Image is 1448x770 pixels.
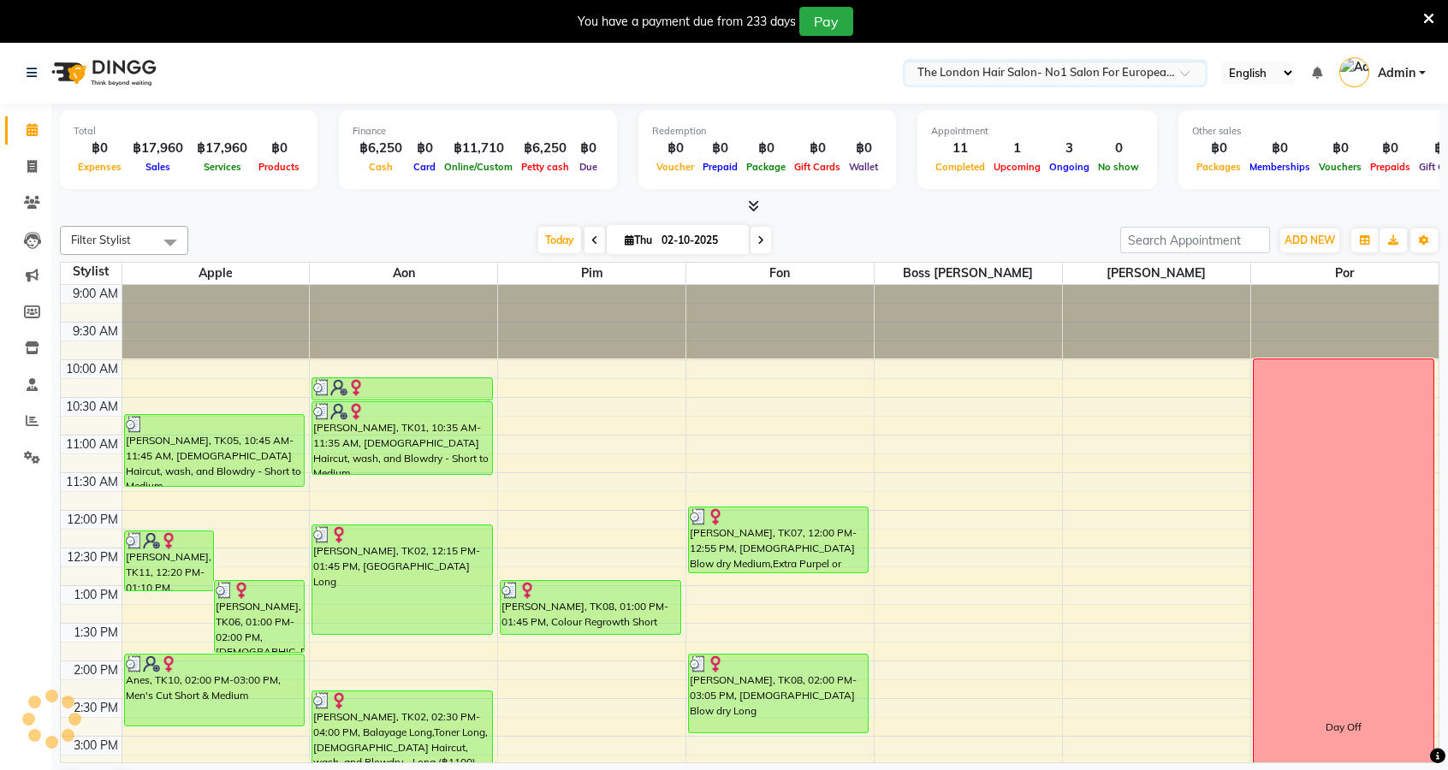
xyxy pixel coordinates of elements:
[501,581,679,634] div: [PERSON_NAME], TK08, 01:00 PM-01:45 PM, Colour Regrowth Short
[70,699,122,717] div: 2:30 PM
[440,139,517,158] div: ฿11,710
[931,124,1143,139] div: Appointment
[931,139,989,158] div: 11
[365,161,397,173] span: Cash
[517,139,573,158] div: ฿6,250
[652,161,698,173] span: Voucher
[199,161,246,173] span: Services
[62,360,122,378] div: 10:00 AM
[1314,139,1366,158] div: ฿0
[989,161,1045,173] span: Upcoming
[70,624,122,642] div: 1:30 PM
[63,511,122,529] div: 12:00 PM
[61,263,122,281] div: Stylist
[62,473,122,491] div: 11:30 AM
[689,654,868,732] div: [PERSON_NAME], TK08, 02:00 PM-03:05 PM, [DEMOGRAPHIC_DATA] Blow dry Long
[573,139,603,158] div: ฿0
[1245,139,1314,158] div: ฿0
[71,233,131,246] span: Filter Stylist
[1326,720,1362,735] div: Day Off
[845,139,882,158] div: ฿0
[190,139,254,158] div: ฿17,960
[125,531,214,590] div: [PERSON_NAME], TK11, 12:20 PM-01:10 PM, [DEMOGRAPHIC_DATA] Blow dry Long
[69,285,122,303] div: 9:00 AM
[62,398,122,416] div: 10:30 AM
[931,161,989,173] span: Completed
[652,124,882,139] div: Redemption
[578,13,796,31] div: You have a payment due from 233 days
[409,139,440,158] div: ฿0
[440,161,517,173] span: Online/Custom
[620,234,656,246] span: Thu
[875,263,1062,284] span: Boss [PERSON_NAME]
[122,263,310,284] span: Apple
[517,161,573,173] span: Petty cash
[1339,57,1369,87] img: Admin
[1192,139,1245,158] div: ฿0
[126,139,190,158] div: ฿17,960
[310,263,497,284] span: Aon
[1366,139,1415,158] div: ฿0
[74,139,126,158] div: ฿0
[538,227,581,253] span: Today
[742,161,790,173] span: Package
[63,548,122,566] div: 12:30 PM
[125,415,304,486] div: [PERSON_NAME], TK05, 10:45 AM-11:45 AM, [DEMOGRAPHIC_DATA] Haircut, wash, and Blowdry - Short to ...
[312,402,491,474] div: [PERSON_NAME], TK01, 10:35 AM-11:35 AM, [DEMOGRAPHIC_DATA] Haircut, wash, and Blowdry - Short to ...
[353,124,603,139] div: Finance
[1045,139,1094,158] div: 3
[74,161,126,173] span: Expenses
[125,654,304,726] div: Anes, TK10, 02:00 PM-03:00 PM, Men's Cut Short & Medium
[254,139,304,158] div: ฿0
[989,139,1045,158] div: 1
[1378,64,1415,82] span: Admin
[44,49,161,97] img: logo
[1094,139,1143,158] div: 0
[845,161,882,173] span: Wallet
[1285,234,1335,246] span: ADD NEW
[689,507,868,572] div: [PERSON_NAME], TK07, 12:00 PM-12:55 PM, [DEMOGRAPHIC_DATA] Blow dry Medium,Extra Purpel or Orange...
[1192,161,1245,173] span: Packages
[1063,263,1250,284] span: [PERSON_NAME]
[141,161,175,173] span: Sales
[790,161,845,173] span: Gift Cards
[215,581,304,652] div: [PERSON_NAME], TK06, 01:00 PM-02:00 PM, [DEMOGRAPHIC_DATA] Haircut, wash, and Blowdry - Long
[799,7,853,36] button: Pay
[686,263,874,284] span: Fon
[70,661,122,679] div: 2:00 PM
[69,323,122,341] div: 9:30 AM
[70,737,122,755] div: 3:00 PM
[1251,263,1439,284] span: Por
[74,124,304,139] div: Total
[656,228,742,253] input: 2025-10-02
[312,525,491,634] div: [PERSON_NAME], TK02, 12:15 PM-01:45 PM, [GEOGRAPHIC_DATA] Long
[254,161,304,173] span: Products
[698,161,742,173] span: Prepaid
[1045,161,1094,173] span: Ongoing
[698,139,742,158] div: ฿0
[575,161,602,173] span: Due
[353,139,409,158] div: ฿6,250
[1245,161,1314,173] span: Memberships
[652,139,698,158] div: ฿0
[498,263,685,284] span: Pim
[70,586,122,604] div: 1:00 PM
[312,378,491,400] div: [PERSON_NAME], TK01, 10:15 AM-10:35 AM, Toner Short
[1120,227,1270,253] input: Search Appointment
[409,161,440,173] span: Card
[62,435,122,453] div: 11:00 AM
[1314,161,1366,173] span: Vouchers
[1366,161,1415,173] span: Prepaids
[790,139,845,158] div: ฿0
[1280,228,1339,252] button: ADD NEW
[742,139,790,158] div: ฿0
[1094,161,1143,173] span: No show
